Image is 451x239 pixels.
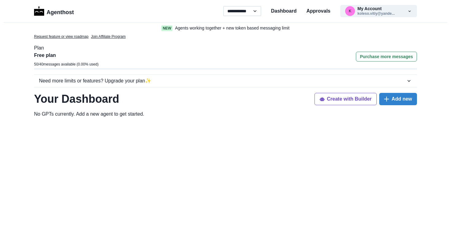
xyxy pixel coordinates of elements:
a: NewAgents working together + new token based messaging limit [148,25,303,31]
h1: Your Dashboard [34,92,119,106]
span: New [161,26,172,31]
a: Approvals [306,7,330,15]
a: Join Affiliate Program [91,34,125,39]
a: Purchase more messages [356,52,417,68]
p: Free plan [34,52,98,59]
p: Agenthost [47,6,74,17]
div: Need more limits or features? Upgrade your plan ✨ [39,77,406,85]
button: Purchase more messages [356,52,417,62]
button: Create with Builder [314,93,377,105]
a: Dashboard [271,7,297,15]
button: koleso.vitiy@yandex.ruMy Accountkoleso.vitiy@yande... [340,5,417,17]
a: Request feature or view roadmap [34,34,88,39]
p: No GPTs currently. Add a new agent to get started . [34,110,417,118]
button: Add new [379,93,417,105]
img: Logo [34,6,44,16]
button: Need more limits or features? Upgrade your plan✨ [34,75,417,87]
p: Agents working together + new token based messaging limit [175,25,289,31]
p: Plan [34,44,417,52]
p: 50 / 40 messages available ( 0.00 % used) [34,62,98,67]
a: LogoAgenthost [34,6,74,17]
